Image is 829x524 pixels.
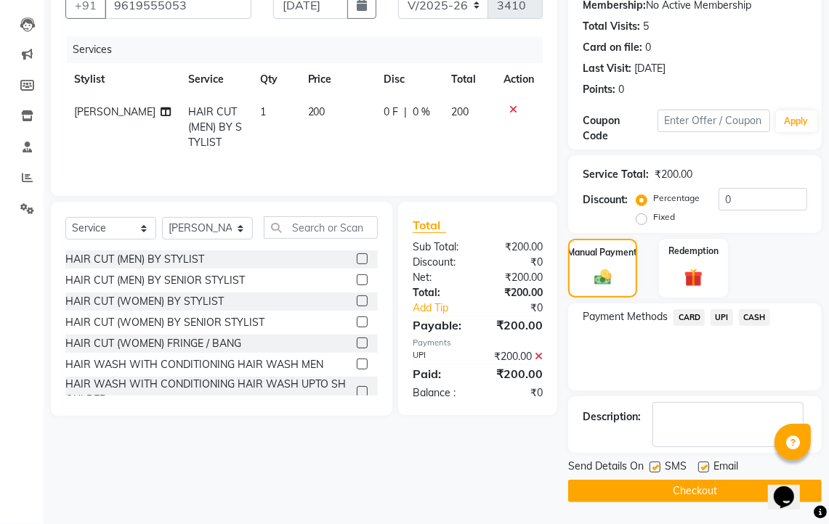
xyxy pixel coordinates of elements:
span: HAIR CUT (MEN) BY STYLIST [188,105,242,149]
div: HAIR CUT (WOMEN) BY STYLIST [65,294,224,309]
div: Sub Total: [402,240,478,255]
th: Disc [375,63,442,96]
span: Payment Methods [583,309,668,324]
div: Paid: [402,365,478,382]
iframe: chat widget [768,466,814,509]
div: HAIR CUT (MEN) BY STYLIST [65,252,204,267]
div: Balance : [402,385,478,401]
input: Enter Offer / Coupon Code [658,110,769,132]
span: 1 [260,105,266,118]
div: HAIR WASH WITH CONDITIONING HAIR WASH MEN [65,357,323,372]
div: Points: [583,82,615,97]
span: Send Details On [568,459,644,477]
div: Service Total: [583,167,649,182]
span: | [404,105,407,120]
span: [PERSON_NAME] [74,105,155,118]
label: Fixed [653,210,675,224]
span: CARD [674,309,705,326]
div: ₹200.00 [478,285,554,300]
img: _cash.svg [589,268,617,287]
span: 0 % [413,105,430,120]
div: Total Visits: [583,19,640,34]
div: Discount: [402,255,478,270]
div: Card on file: [583,40,642,55]
span: SMS [665,459,687,477]
button: Apply [776,110,817,132]
span: Email [713,459,738,477]
img: _gift.svg [679,266,708,289]
div: HAIR CUT (WOMEN) BY SENIOR STYLIST [65,315,264,330]
div: ₹200.00 [478,365,554,382]
th: Price [299,63,376,96]
div: ₹0 [490,300,554,316]
th: Total [442,63,495,96]
input: Search or Scan [264,216,378,239]
div: 5 [643,19,649,34]
span: 0 F [384,105,398,120]
span: CASH [739,309,770,326]
div: UPI [402,349,478,364]
div: ₹0 [478,385,554,401]
label: Manual Payment [568,246,638,259]
th: Qty [251,63,299,96]
a: Add Tip [402,300,490,316]
span: 200 [451,105,469,118]
div: Last Visit: [583,61,631,76]
div: Coupon Code [583,113,658,144]
div: 0 [645,40,651,55]
div: Discount: [583,192,628,208]
div: HAIR WASH WITH CONDITIONING HAIR WASH UPTO SHOULDER [65,377,351,407]
div: HAIR CUT (MEN) BY SENIOR STYLIST [65,273,245,288]
div: ₹200.00 [478,316,554,334]
th: Stylist [65,63,179,96]
div: 0 [618,82,624,97]
div: [DATE] [634,61,666,76]
button: Checkout [568,480,822,502]
th: Service [179,63,251,96]
div: Payable: [402,316,478,334]
div: ₹200.00 [478,349,554,364]
th: Action [495,63,543,96]
label: Percentage [653,192,700,205]
span: 200 [308,105,325,118]
div: HAIR CUT (WOMEN) FRINGE / BANG [65,336,241,351]
div: Net: [402,270,478,285]
div: ₹200.00 [655,167,692,182]
div: ₹200.00 [478,240,554,255]
span: UPI [711,309,733,326]
div: Payments [413,337,543,349]
label: Redemption [668,245,719,258]
div: Total: [402,285,478,300]
div: ₹0 [478,255,554,270]
div: Services [67,36,554,63]
div: ₹200.00 [478,270,554,285]
div: Description: [583,409,641,425]
span: Total [413,218,446,233]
